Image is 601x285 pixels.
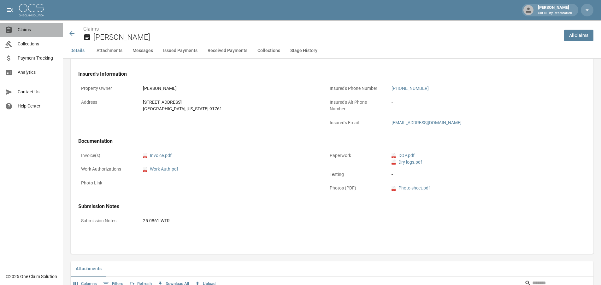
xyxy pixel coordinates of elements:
[538,11,572,16] p: Cut N Dry Restoration
[78,203,568,210] h4: Submission Notes
[19,4,44,16] img: ocs-logo-white-transparent.png
[78,138,568,144] h4: Documentation
[252,43,285,58] button: Collections
[327,117,384,129] p: Insured's Email
[327,96,384,115] p: Insured's Alt Phone Number
[18,103,58,109] span: Help Center
[143,218,565,224] div: 25-0861-WTR
[392,86,429,91] a: [PHONE_NUMBER]
[18,55,58,61] span: Payment Tracking
[392,99,565,106] div: -
[78,215,135,227] p: Submission Notes
[535,4,574,16] div: [PERSON_NAME]
[143,85,316,92] div: [PERSON_NAME]
[78,96,135,108] p: Address
[143,99,316,106] div: [STREET_ADDRESS]
[143,152,172,159] a: pdfInvoice.pdf
[143,166,178,172] a: pdfWork Auth.pdf
[143,106,316,112] div: [GEOGRAPHIC_DATA] , [US_STATE] 91761
[63,43,91,58] button: Details
[158,43,203,58] button: Issued Payments
[143,180,316,186] div: -
[83,25,559,33] nav: breadcrumb
[18,26,58,33] span: Claims
[392,159,422,166] a: pdfDry logs.pdf
[18,69,58,76] span: Analytics
[78,71,568,77] h4: Insured's Information
[4,4,16,16] button: open drawer
[285,43,322,58] button: Stage History
[392,152,415,159] a: pdfDOP.pdf
[71,261,107,276] button: Attachments
[327,182,384,194] p: Photos (PDF)
[91,43,127,58] button: Attachments
[63,43,601,58] div: anchor tabs
[18,41,58,47] span: Collections
[6,273,57,280] div: © 2025 One Claim Solution
[392,120,462,125] a: [EMAIL_ADDRESS][DOMAIN_NAME]
[327,168,384,181] p: Testing
[327,82,384,95] p: Insured's Phone Number
[127,43,158,58] button: Messages
[392,185,430,191] a: pdfPhoto sheet.pdf
[78,82,135,95] p: Property Owner
[78,163,135,175] p: Work Authorizations
[78,149,135,162] p: Invoice(s)
[93,33,559,42] h2: [PERSON_NAME]
[392,171,565,178] div: -
[83,26,99,32] a: Claims
[203,43,252,58] button: Received Payments
[78,177,135,189] p: Photo Link
[564,30,593,41] a: AllClaims
[327,149,384,162] p: Paperwork
[18,89,58,95] span: Contact Us
[71,261,593,276] div: related-list tabs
